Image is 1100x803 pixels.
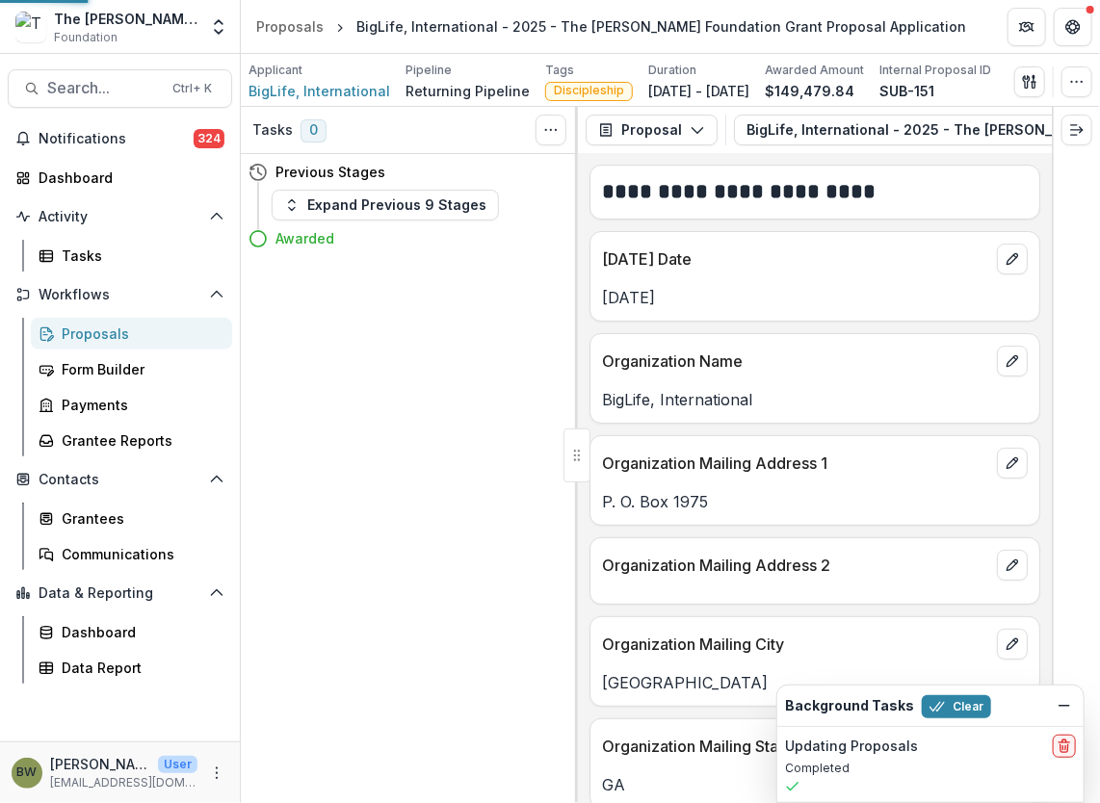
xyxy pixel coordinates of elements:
[1053,735,1076,758] button: delete
[785,738,918,755] h2: Updating Proposals
[785,698,914,714] h2: Background Tasks
[922,695,991,718] button: Clear
[1053,694,1076,717] button: Dismiss
[785,760,1076,777] p: Completed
